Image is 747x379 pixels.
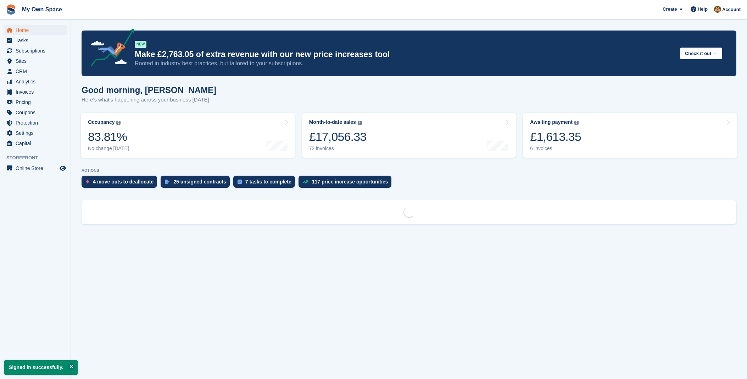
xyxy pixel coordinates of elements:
a: menu [4,138,67,148]
p: Signed in successfully. [4,360,78,375]
span: Storefront [6,154,71,161]
div: Awaiting payment [530,119,573,125]
div: 4 move outs to deallocate [93,179,154,185]
a: My Own Space [19,4,65,15]
a: menu [4,66,67,76]
img: task-75834270c22a3079a89374b754ae025e5fb1db73e45f91037f5363f120a921f8.svg [238,180,242,184]
img: icon-info-grey-7440780725fd019a000dd9b08b2336e03edf1995a4989e88bcd33f0948082b44.svg [116,121,121,125]
div: 117 price increase opportunities [312,179,388,185]
p: Rooted in industry best practices, but tailored to your subscriptions. [135,60,674,67]
div: NEW [135,41,146,48]
img: icon-info-grey-7440780725fd019a000dd9b08b2336e03edf1995a4989e88bcd33f0948082b44.svg [574,121,579,125]
a: 4 move outs to deallocate [82,176,161,191]
a: Awaiting payment £1,613.35 6 invoices [523,113,737,158]
img: price_increase_opportunities-93ffe204e8149a01c8c9dc8f82e8f89637d9d84a8eef4429ea346261dce0b2c0.svg [303,180,308,183]
div: £17,056.33 [309,130,367,144]
a: menu [4,118,67,128]
span: Protection [16,118,58,128]
a: menu [4,128,67,138]
img: stora-icon-8386f47178a22dfd0bd8f6a31ec36ba5ce8667c1dd55bd0f319d3a0aa187defe.svg [6,4,16,15]
img: Keely Collin [714,6,721,13]
a: menu [4,163,67,173]
a: menu [4,97,67,107]
a: Occupancy 83.81% No change [DATE] [81,113,295,158]
span: Settings [16,128,58,138]
span: Sites [16,56,58,66]
button: Check it out → [680,48,722,59]
a: 25 unsigned contracts [161,176,233,191]
div: Occupancy [88,119,115,125]
a: 7 tasks to complete [233,176,299,191]
div: Month-to-date sales [309,119,356,125]
span: Pricing [16,97,58,107]
span: Coupons [16,108,58,117]
a: menu [4,46,67,56]
span: Capital [16,138,58,148]
span: CRM [16,66,58,76]
div: 25 unsigned contracts [173,179,226,185]
div: 72 invoices [309,145,367,152]
img: price-adjustments-announcement-icon-8257ccfd72463d97f412b2fc003d46551f7dbcb40ab6d574587a9cd5c0d94... [85,29,134,69]
span: Analytics [16,77,58,87]
span: Online Store [16,163,58,173]
a: Preview store [58,164,67,172]
a: menu [4,25,67,35]
div: 6 invoices [530,145,581,152]
div: £1,613.35 [530,130,581,144]
span: Create [663,6,677,13]
p: Here's what's happening across your business [DATE] [82,96,216,104]
a: menu [4,56,67,66]
img: icon-info-grey-7440780725fd019a000dd9b08b2336e03edf1995a4989e88bcd33f0948082b44.svg [358,121,362,125]
span: Help [698,6,708,13]
div: No change [DATE] [88,145,129,152]
span: Account [722,6,741,13]
span: Subscriptions [16,46,58,56]
a: Month-to-date sales £17,056.33 72 invoices [302,113,516,158]
img: move_outs_to_deallocate_icon-f764333ba52eb49d3ac5e1228854f67142a1ed5810a6f6cc68b1a99e826820c5.svg [86,180,89,184]
p: Make £2,763.05 of extra revenue with our new price increases tool [135,49,674,60]
span: Tasks [16,35,58,45]
a: menu [4,108,67,117]
div: 7 tasks to complete [245,179,291,185]
h1: Good morning, [PERSON_NAME] [82,85,216,95]
p: ACTIONS [82,168,736,173]
img: contract_signature_icon-13c848040528278c33f63329250d36e43548de30e8caae1d1a13099fd9432cc5.svg [165,180,170,184]
div: 83.81% [88,130,129,144]
span: Home [16,25,58,35]
a: 117 price increase opportunities [299,176,395,191]
a: menu [4,77,67,87]
span: Invoices [16,87,58,97]
a: menu [4,87,67,97]
a: menu [4,35,67,45]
